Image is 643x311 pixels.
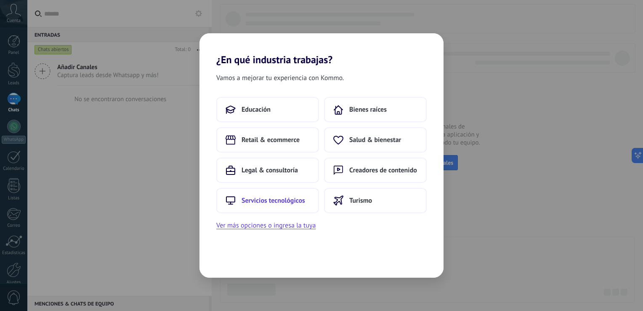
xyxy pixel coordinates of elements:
[324,188,427,213] button: Turismo
[324,127,427,153] button: Salud & bienestar
[216,158,319,183] button: Legal & consultoría
[349,166,417,174] span: Creadores de contenido
[349,105,387,114] span: Bienes raíces
[349,136,401,144] span: Salud & bienestar
[216,188,319,213] button: Servicios tecnológicos
[216,72,344,83] span: Vamos a mejorar tu experiencia con Kommo.
[242,196,305,205] span: Servicios tecnológicos
[324,158,427,183] button: Creadores de contenido
[242,166,298,174] span: Legal & consultoría
[216,127,319,153] button: Retail & ecommerce
[349,196,372,205] span: Turismo
[242,136,300,144] span: Retail & ecommerce
[216,220,316,231] button: Ver más opciones o ingresa la tuya
[199,33,444,66] h2: ¿En qué industria trabajas?
[216,97,319,122] button: Educación
[324,97,427,122] button: Bienes raíces
[242,105,271,114] span: Educación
